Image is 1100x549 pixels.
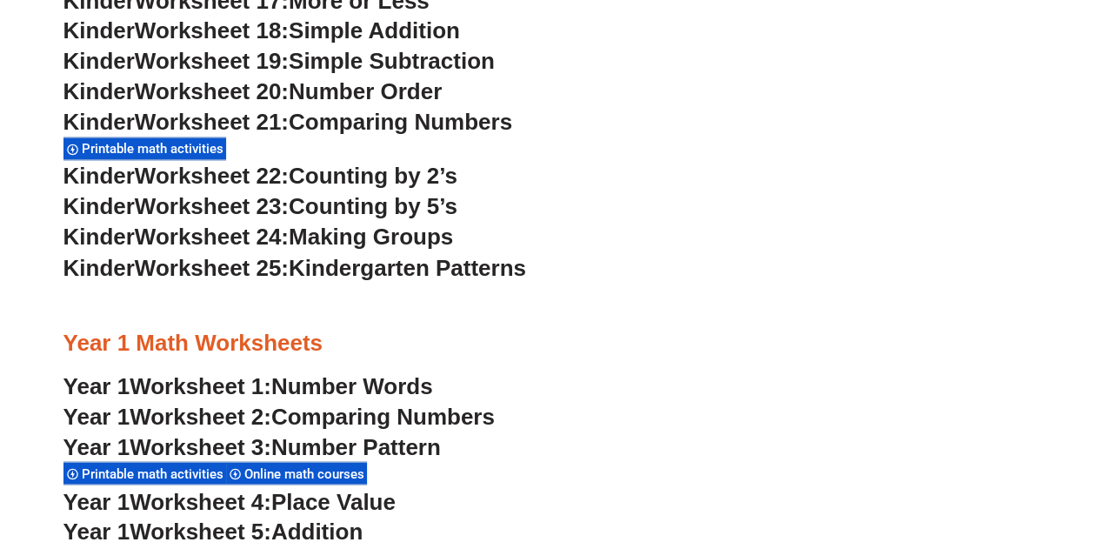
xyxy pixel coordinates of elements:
[63,193,135,219] span: Kinder
[135,48,289,74] span: Worksheet 19:
[82,141,229,157] span: Printable math activities
[135,78,289,104] span: Worksheet 20:
[130,372,271,398] span: Worksheet 1:
[130,403,271,429] span: Worksheet 2:
[271,518,363,544] span: Addition
[135,163,289,189] span: Worksheet 22:
[244,465,370,481] span: Online math courses
[63,403,495,429] a: Year 1Worksheet 2:Comparing Numbers
[135,254,289,280] span: Worksheet 25:
[271,403,495,429] span: Comparing Numbers
[271,433,441,459] span: Number Pattern
[289,48,495,74] span: Simple Subtraction
[63,109,135,135] span: Kinder
[289,109,512,135] span: Comparing Numbers
[271,488,396,514] span: Place Value
[130,518,271,544] span: Worksheet 5:
[271,372,433,398] span: Number Words
[289,254,526,280] span: Kindergarten Patterns
[289,193,457,219] span: Counting by 5’s
[135,224,289,250] span: Worksheet 24:
[63,254,135,280] span: Kinder
[63,48,135,74] span: Kinder
[226,461,367,485] div: Online math courses
[63,372,433,398] a: Year 1Worksheet 1:Number Words
[63,488,396,514] a: Year 1Worksheet 4:Place Value
[810,352,1100,549] iframe: Chat Widget
[82,465,229,481] span: Printable math activities
[135,109,289,135] span: Worksheet 21:
[63,461,226,485] div: Printable math activities
[63,17,135,44] span: Kinder
[63,137,226,160] div: Printable math activities
[130,488,271,514] span: Worksheet 4:
[63,518,363,544] a: Year 1Worksheet 5:Addition
[63,78,135,104] span: Kinder
[63,224,135,250] span: Kinder
[135,193,289,219] span: Worksheet 23:
[289,78,442,104] span: Number Order
[289,17,460,44] span: Simple Addition
[63,328,1037,358] h3: Year 1 Math Worksheets
[289,163,457,189] span: Counting by 2’s
[63,163,135,189] span: Kinder
[130,433,271,459] span: Worksheet 3:
[289,224,453,250] span: Making Groups
[135,17,289,44] span: Worksheet 18:
[63,433,441,459] a: Year 1Worksheet 3:Number Pattern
